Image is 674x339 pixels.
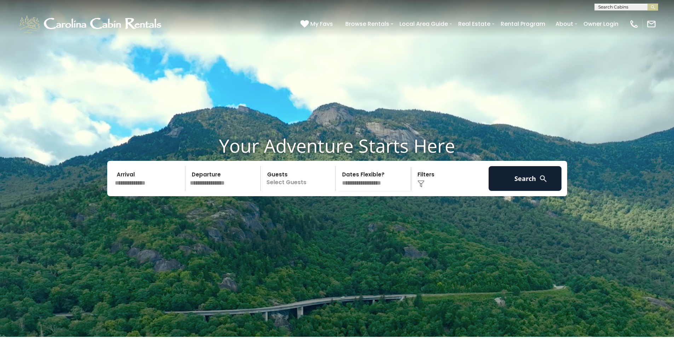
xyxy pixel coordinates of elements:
[300,19,335,29] a: My Favs
[310,19,333,28] span: My Favs
[455,18,494,30] a: Real Estate
[263,166,336,191] p: Select Guests
[417,180,425,187] img: filter--v1.png
[18,13,165,35] img: White-1-1-2.png
[342,18,393,30] a: Browse Rentals
[629,19,639,29] img: phone-regular-white.png
[580,18,622,30] a: Owner Login
[497,18,549,30] a: Rental Program
[539,174,548,183] img: search-regular-white.png
[646,19,656,29] img: mail-regular-white.png
[489,166,562,191] button: Search
[552,18,577,30] a: About
[396,18,451,30] a: Local Area Guide
[5,135,669,157] h1: Your Adventure Starts Here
